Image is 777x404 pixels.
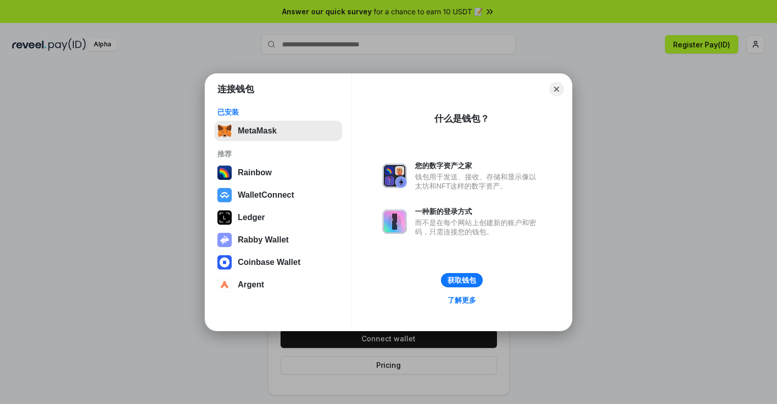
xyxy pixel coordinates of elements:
div: Ledger [238,213,265,222]
div: Coinbase Wallet [238,258,300,267]
div: WalletConnect [238,191,294,200]
div: 获取钱包 [448,276,476,285]
div: 已安装 [217,107,339,117]
div: 而不是在每个网站上创建新的账户和密码，只需连接您的钱包。 [415,218,541,236]
img: svg+xml,%3Csvg%20xmlns%3D%22http%3A%2F%2Fwww.w3.org%2F2000%2Fsvg%22%20fill%3D%22none%22%20viewBox... [382,209,407,234]
div: Rainbow [238,168,272,177]
h1: 连接钱包 [217,83,254,95]
button: Ledger [214,207,342,228]
div: 了解更多 [448,295,476,305]
div: 钱包用于发送、接收、存储和显示像以太坊和NFT这样的数字资产。 [415,172,541,191]
button: Coinbase Wallet [214,252,342,273]
div: 什么是钱包？ [434,113,489,125]
div: Argent [238,280,264,289]
div: Rabby Wallet [238,235,289,245]
img: svg+xml,%3Csvg%20xmlns%3D%22http%3A%2F%2Fwww.w3.org%2F2000%2Fsvg%22%20fill%3D%22none%22%20viewBox... [382,164,407,188]
button: MetaMask [214,121,342,141]
div: 一种新的登录方式 [415,207,541,216]
button: 获取钱包 [441,273,483,287]
img: svg+xml,%3Csvg%20width%3D%22120%22%20height%3D%22120%22%20viewBox%3D%220%200%20120%20120%22%20fil... [217,166,232,180]
a: 了解更多 [441,293,482,307]
div: 推荐 [217,149,339,158]
button: Rainbow [214,163,342,183]
img: svg+xml,%3Csvg%20width%3D%2228%22%20height%3D%2228%22%20viewBox%3D%220%200%2028%2028%22%20fill%3D... [217,188,232,202]
button: WalletConnect [214,185,342,205]
button: Argent [214,275,342,295]
div: 您的数字资产之家 [415,161,541,170]
img: svg+xml,%3Csvg%20xmlns%3D%22http%3A%2F%2Fwww.w3.org%2F2000%2Fsvg%22%20width%3D%2228%22%20height%3... [217,210,232,225]
img: svg+xml,%3Csvg%20fill%3D%22none%22%20height%3D%2233%22%20viewBox%3D%220%200%2035%2033%22%20width%... [217,124,232,138]
div: MetaMask [238,126,276,136]
img: svg+xml,%3Csvg%20width%3D%2228%22%20height%3D%2228%22%20viewBox%3D%220%200%2028%2028%22%20fill%3D... [217,278,232,292]
img: svg+xml,%3Csvg%20xmlns%3D%22http%3A%2F%2Fwww.w3.org%2F2000%2Fsvg%22%20fill%3D%22none%22%20viewBox... [217,233,232,247]
button: Close [549,82,564,96]
button: Rabby Wallet [214,230,342,250]
img: svg+xml,%3Csvg%20width%3D%2228%22%20height%3D%2228%22%20viewBox%3D%220%200%2028%2028%22%20fill%3D... [217,255,232,270]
